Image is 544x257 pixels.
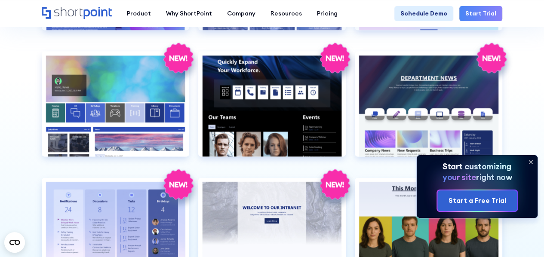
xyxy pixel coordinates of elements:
[309,6,345,21] a: Pricing
[448,196,506,206] div: Start a Free Trial
[227,9,255,18] div: Company
[158,6,219,21] a: Why ShortPoint
[317,9,338,18] div: Pricing
[119,6,158,21] a: Product
[42,7,112,20] a: Home
[270,9,302,18] div: Resources
[355,51,502,168] a: HR 6
[263,6,309,21] a: Resources
[4,232,25,253] button: Open CMP widget
[198,51,346,168] a: HR 5
[501,216,544,257] iframe: Chat Widget
[459,6,502,21] a: Start Trial
[166,9,212,18] div: Why ShortPoint
[437,190,516,211] a: Start a Free Trial
[127,9,151,18] div: Product
[42,51,189,168] a: HR 4
[219,6,263,21] a: Company
[394,6,453,21] a: Schedule Demo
